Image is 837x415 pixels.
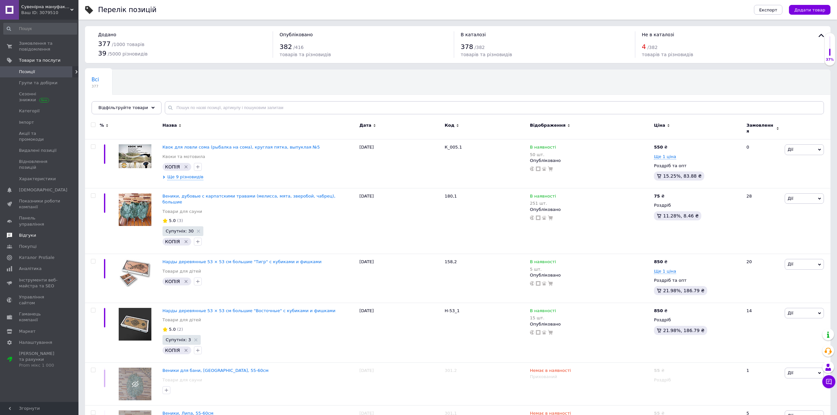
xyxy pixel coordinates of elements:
div: Роздріб [654,317,741,323]
div: Роздріб та опт [654,163,741,169]
span: Ще 1 ціна [654,154,676,159]
span: Замовлення та повідомлення [19,40,60,52]
div: Роздріб та опт [654,278,741,283]
span: товарів та різновидів [642,52,693,57]
span: 5.0 [169,327,176,332]
span: Гаманець компанії [19,311,60,323]
b: 55 [654,368,660,373]
span: / 416 [293,45,303,50]
span: Код [445,122,454,128]
img: Веники для бани, Липа, 55-60см [119,368,151,400]
svg: Видалити мітку [183,279,189,284]
div: [DATE] [358,254,443,303]
div: 1 [743,363,783,406]
span: 5.0 [169,218,176,223]
span: / 382 [474,45,485,50]
span: КОПІЯ [165,239,180,244]
a: Товари для сауни [162,377,202,383]
span: 39 [98,49,106,57]
a: Нарды деревянные 53 × 53 см большие "Тигр" с кубиками и фишками [162,259,322,264]
span: 377 [98,40,111,48]
div: 15 шт. [530,315,556,320]
span: Не в каталозі [642,32,674,37]
b: 550 [654,145,663,150]
span: К_005.1 [445,145,462,150]
div: ₴ [654,144,667,150]
div: ₴ [654,308,667,314]
span: Назва [162,122,177,128]
span: Додати товар [794,8,825,12]
span: Видалені позиції [19,148,57,153]
span: В наявності [530,194,556,200]
b: 75 [654,194,660,199]
span: Позиції [19,69,35,75]
a: Товари для сауни [162,209,202,215]
span: (3) [177,218,183,223]
span: Опубліковано [280,32,313,37]
span: Cувенірна мануфактура "Wood Bark" [21,4,70,10]
span: В наявності [530,308,556,315]
a: Веники для бани, [GEOGRAPHIC_DATA], 55-60см [162,368,268,373]
span: товарів та різновидів [280,52,331,57]
span: Дії [788,311,793,315]
div: Перелік позицій [98,7,157,13]
span: 301.2 [445,368,457,373]
div: Опубліковано [530,272,651,278]
span: Каталог ProSale [19,255,54,261]
div: ₴ [654,193,664,199]
div: 50 шт. [530,152,556,157]
span: КОПІЯ [165,164,180,169]
span: Управління сайтом [19,294,60,306]
div: 37% [825,57,835,62]
span: Дії [788,196,793,201]
span: 21.98%, 186.79 ₴ [663,328,705,333]
span: Супутніх: 3 [166,338,191,342]
div: ₴ [654,368,664,374]
span: (2) [177,327,183,332]
span: Налаштування [19,340,52,345]
a: Квоки та мотовила [162,154,205,160]
span: Дії [788,370,793,375]
img: Нарды деревянные 53 × 53 см большие "Восточные" с кубиками и фишками [119,308,151,341]
span: Експорт [759,8,777,12]
button: Експорт [754,5,783,15]
span: Групи та добірки [19,80,58,86]
div: 14 [743,303,783,363]
span: 11.28%, 8.46 ₴ [663,213,699,218]
b: 850 [654,308,663,313]
a: Нарды деревянные 53 × 53 см большие "Восточные" с кубиками и фишками [162,308,335,313]
span: / 382 [647,45,658,50]
span: В наявності [530,259,556,266]
span: Інструменти веб-майстра та SEO [19,277,60,289]
span: [PERSON_NAME] та рахунки [19,351,60,369]
a: Квок для ловли сома (рыбалка на сома), круглая пятка, выпуклая №5 [162,145,320,150]
span: Замовлення [746,122,775,134]
span: Н-53_1 [445,308,460,313]
span: Немає в наявності [530,368,571,375]
span: В каталозі [461,32,486,37]
span: Додано [98,32,116,37]
div: 20 [743,254,783,303]
span: Товари та послуги [19,57,60,63]
span: [DEMOGRAPHIC_DATA] [19,187,67,193]
div: ₴ [654,259,667,265]
span: Відображення [530,122,566,128]
span: Ще 1 ціна [654,269,676,274]
svg: Видалити мітку [183,164,189,169]
img: Веники, дубовые с карпатскими травами (мелисса, мята, зверобой, чабрец), большие [119,193,151,226]
span: Супутніх: 30 [166,229,194,233]
a: Веники, дубовые с карпатскими травами (мелисса, мята, зверобой, чабрец), большие [162,194,335,204]
span: / 5000 різновидів [108,51,148,56]
a: Товари для дітей [162,268,201,274]
div: 28 [743,188,783,254]
span: товарів та різновидів [461,52,512,57]
span: Сезонні знижки [19,91,60,103]
span: Ціна [654,122,665,128]
div: 5 шт. [530,267,556,272]
div: 251 шт. [530,201,556,206]
span: Панель управління [19,215,60,227]
span: % [100,122,104,128]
